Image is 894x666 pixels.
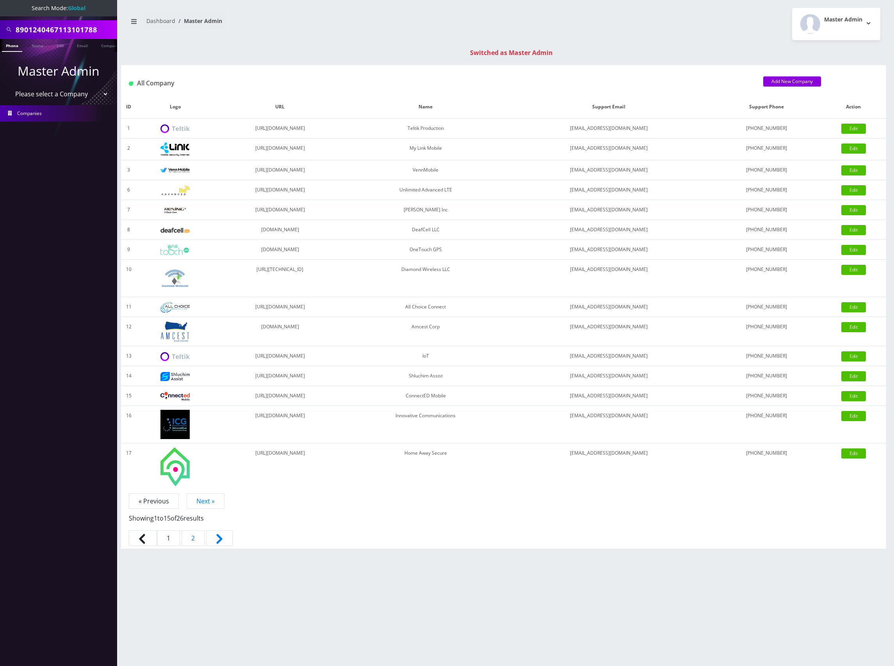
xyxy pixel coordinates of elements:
td: 13 [121,346,136,366]
img: Rexing Inc [160,207,190,214]
a: Edit [841,371,866,381]
input: Search All Companies [16,22,115,37]
td: Teltik Production [346,119,506,138]
a: Edit [841,302,866,312]
img: Home Away Secure [160,447,190,486]
div: Switched as Master Admin [129,48,894,57]
a: Edit [841,411,866,421]
td: [PHONE_NUMBER] [712,366,821,386]
td: [EMAIL_ADDRESS][DOMAIN_NAME] [506,200,712,220]
td: [PHONE_NUMBER] [712,406,821,443]
img: OneTouch GPS [160,245,190,255]
td: 17 [121,443,136,490]
td: [PHONE_NUMBER] [712,138,821,160]
span: 15 [164,514,171,523]
a: Edit [841,351,866,361]
nav: Page navigation example [121,496,886,549]
a: Next » [187,493,224,509]
td: [EMAIL_ADDRESS][DOMAIN_NAME] [506,180,712,200]
td: 2 [121,138,136,160]
td: [EMAIL_ADDRESS][DOMAIN_NAME] [506,138,712,160]
th: Action [821,96,886,119]
td: [PHONE_NUMBER] [712,443,821,490]
td: [PHONE_NUMBER] [712,180,821,200]
img: VennMobile [160,168,190,173]
td: [PHONE_NUMBER] [712,240,821,260]
td: Unlimited Advanced LTE [346,180,506,200]
td: [EMAIL_ADDRESS][DOMAIN_NAME] [506,366,712,386]
td: [URL][DOMAIN_NAME] [214,200,345,220]
a: Edit [841,205,866,215]
th: Support Phone [712,96,821,119]
a: Edit [841,245,866,255]
a: Next &raquo; [206,530,233,546]
td: 7 [121,200,136,220]
span: Search Mode: [32,4,85,12]
td: 1 [121,119,136,138]
td: VennMobile [346,160,506,180]
img: DeafCell LLC [160,228,190,233]
td: [URL][DOMAIN_NAME] [214,386,345,406]
td: [EMAIL_ADDRESS][DOMAIN_NAME] [506,443,712,490]
h1: All Company [129,80,752,87]
td: 11 [121,297,136,317]
img: My Link Mobile [160,142,190,156]
td: 16 [121,406,136,443]
td: [EMAIL_ADDRESS][DOMAIN_NAME] [506,346,712,366]
td: 12 [121,317,136,346]
td: All Choice Connect [346,297,506,317]
img: All Company [129,81,133,86]
td: [URL][TECHNICAL_ID] [214,260,345,297]
td: 14 [121,366,136,386]
td: [PERSON_NAME] Inc [346,200,506,220]
td: OneTouch GPS [346,240,506,260]
a: Edit [841,124,866,134]
td: [DOMAIN_NAME] [214,220,345,240]
td: 3 [121,160,136,180]
th: Name [346,96,506,119]
td: 15 [121,386,136,406]
nav: breadcrumb [127,13,498,35]
td: [EMAIL_ADDRESS][DOMAIN_NAME] [506,160,712,180]
img: Amcest Corp [160,321,190,342]
img: Shluchim Assist [160,372,190,381]
td: [URL][DOMAIN_NAME] [214,160,345,180]
td: [EMAIL_ADDRESS][DOMAIN_NAME] [506,240,712,260]
td: [URL][DOMAIN_NAME] [214,366,345,386]
img: All Choice Connect [160,302,190,313]
td: 9 [121,240,136,260]
th: URL [214,96,345,119]
a: Edit [841,165,866,175]
span: 1 [154,514,157,523]
td: Amcest Corp [346,317,506,346]
td: My Link Mobile [346,138,506,160]
td: [PHONE_NUMBER] [712,297,821,317]
a: Go to page 2 [182,530,205,546]
button: Master Admin [792,8,880,40]
h2: Master Admin [824,16,862,23]
a: Phone [2,39,22,52]
td: 8 [121,220,136,240]
td: [DOMAIN_NAME] [214,317,345,346]
td: [EMAIL_ADDRESS][DOMAIN_NAME] [506,317,712,346]
li: Master Admin [175,17,222,25]
td: DeafCell LLC [346,220,506,240]
a: Edit [841,448,866,459]
td: [PHONE_NUMBER] [712,317,821,346]
a: Add New Company [763,76,821,87]
td: [EMAIL_ADDRESS][DOMAIN_NAME] [506,297,712,317]
span: 1 [157,530,180,546]
td: [URL][DOMAIN_NAME] [214,138,345,160]
td: [PHONE_NUMBER] [712,200,821,220]
td: ConnectED Mobile [346,386,506,406]
td: Home Away Secure [346,443,506,490]
td: [PHONE_NUMBER] [712,160,821,180]
td: [PHONE_NUMBER] [712,386,821,406]
a: Edit [841,391,866,401]
td: [EMAIL_ADDRESS][DOMAIN_NAME] [506,119,712,138]
td: [URL][DOMAIN_NAME] [214,443,345,490]
td: [PHONE_NUMBER] [712,220,821,240]
a: Edit [841,225,866,235]
a: Email [73,39,92,51]
th: ID [121,96,136,119]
